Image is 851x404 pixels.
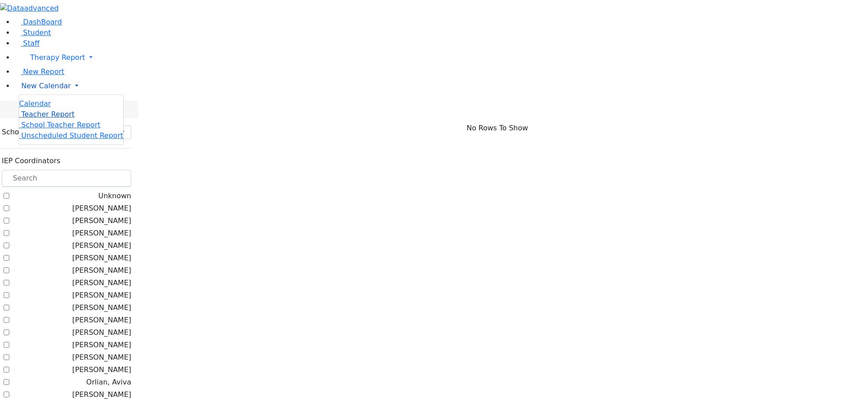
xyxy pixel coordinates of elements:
input: Search [2,170,131,187]
a: New Calendar [14,77,851,95]
a: New Report [14,67,64,76]
label: School Years [2,127,46,137]
a: Staff [14,39,39,47]
span: Teacher Report [21,110,74,118]
span: Unscheduled Student Report [21,131,123,140]
label: [PERSON_NAME] [72,290,131,301]
label: [PERSON_NAME] [72,203,131,214]
span: School Teacher Report [21,121,100,129]
span: Therapy Report [30,53,85,62]
label: [PERSON_NAME] [72,327,131,338]
a: Therapy Report [14,49,851,67]
label: [PERSON_NAME] [72,365,131,375]
span: DashBoard [23,18,62,26]
span: Student [23,28,51,37]
label: [PERSON_NAME] [72,240,131,251]
a: Teacher Report [19,110,74,118]
label: [PERSON_NAME] [72,253,131,263]
label: [PERSON_NAME] [72,315,131,326]
span: Calendar [19,99,51,108]
label: Unknown [98,191,131,201]
label: [PERSON_NAME] [72,228,131,239]
label: [PERSON_NAME] [72,216,131,226]
a: School Teacher Report [19,121,100,129]
label: Orlian, Aviva [86,377,131,388]
label: [PERSON_NAME] [72,389,131,400]
label: [PERSON_NAME] [72,278,131,288]
a: Calendar [19,98,51,109]
ul: Therapy Report [19,94,124,145]
a: Unscheduled Student Report [19,131,123,140]
span: Staff [23,39,39,47]
label: [PERSON_NAME] [72,340,131,350]
label: [PERSON_NAME] [72,302,131,313]
span: No Rows To Show [467,123,528,133]
label: [PERSON_NAME] [72,265,131,276]
a: DashBoard [14,18,62,26]
span: New Report [23,67,64,76]
span: New Calendar [21,82,71,90]
a: Student [14,28,51,37]
label: IEP Coordinators [2,156,60,166]
label: [PERSON_NAME] [72,352,131,363]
